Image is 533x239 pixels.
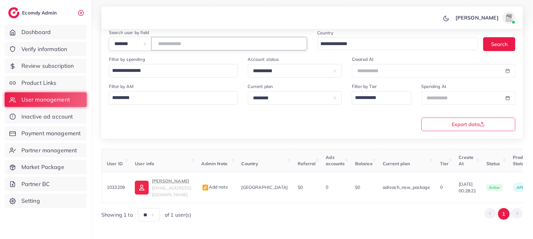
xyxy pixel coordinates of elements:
[21,79,57,87] span: Product Links
[486,161,500,166] span: Status
[5,143,87,158] a: Partner management
[242,161,259,166] span: Country
[513,154,530,166] span: Product Status
[109,64,238,78] div: Search for option
[21,163,64,171] span: Market Package
[21,197,40,205] span: Setting
[353,92,403,103] input: Search for option
[110,65,230,76] input: Search for option
[202,184,228,190] span: Add note
[5,59,87,73] a: Review subscription
[5,126,87,141] a: Payment management
[21,146,77,154] span: Partner management
[5,160,87,174] a: Market Package
[317,37,478,50] div: Search for option
[421,83,447,90] label: Spending At
[135,181,149,195] img: ic-user-info.36bf1079.svg
[21,62,74,70] span: Review subscription
[8,7,20,18] img: logo
[5,92,87,107] a: User management
[242,184,288,190] span: [GEOGRAPHIC_DATA]
[459,154,474,166] span: Create At
[21,45,67,53] span: Verify information
[383,161,410,166] span: Current plan
[109,56,145,62] label: Filter by spending
[248,56,279,62] label: Account status
[109,83,134,90] label: Filter by AM
[202,161,228,166] span: Admin Note
[165,211,191,219] span: of 1 user(s)
[503,11,515,24] img: avatar
[355,184,360,190] span: $0
[452,122,485,127] span: Export data
[135,177,191,198] a: [PERSON_NAME][EMAIL_ADDRESS][DOMAIN_NAME]
[484,208,523,220] ul: Pagination
[498,208,510,220] button: Go to page 1
[483,37,515,51] button: Search
[298,161,316,166] span: Referral
[421,118,516,131] button: Export data
[5,42,87,56] a: Verify information
[326,154,345,166] span: Ads accounts
[298,184,303,190] span: $0
[109,29,149,36] label: Search user by field
[440,161,449,166] span: Tier
[22,10,58,16] h2: Ecomdy Admin
[452,11,518,24] a: [PERSON_NAME]avatar
[248,83,273,90] label: Current plan
[5,177,87,191] a: Partner BC
[459,181,476,194] span: [DATE] 00:28:21
[135,161,154,166] span: User info
[5,25,87,39] a: Dashboard
[110,92,230,103] input: Search for option
[383,184,430,190] span: adreach_new_package
[352,83,377,90] label: Filter by Tier
[109,91,238,105] div: Search for option
[152,177,191,185] p: [PERSON_NAME]
[107,184,125,190] span: 1033209
[21,180,50,188] span: Partner BC
[486,184,503,191] span: active
[21,129,81,137] span: Payment management
[352,91,411,105] div: Search for option
[152,185,191,197] span: [EMAIL_ADDRESS][DOMAIN_NAME]
[5,76,87,90] a: Product Links
[202,184,209,191] img: admin_note.cdd0b510.svg
[318,39,470,49] input: Search for option
[352,56,374,62] label: Created At
[21,28,51,36] span: Dashboard
[326,184,329,190] span: 0
[5,194,87,208] a: Setting
[5,109,87,124] a: Inactive ad account
[456,14,499,21] p: [PERSON_NAME]
[107,161,123,166] span: User ID
[21,96,70,104] span: User management
[8,7,58,18] a: logoEcomdy Admin
[101,211,133,219] span: Showing 1 to
[355,161,373,166] span: Balance
[21,113,73,121] span: Inactive ad account
[317,30,333,36] label: Country
[440,184,443,190] span: 0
